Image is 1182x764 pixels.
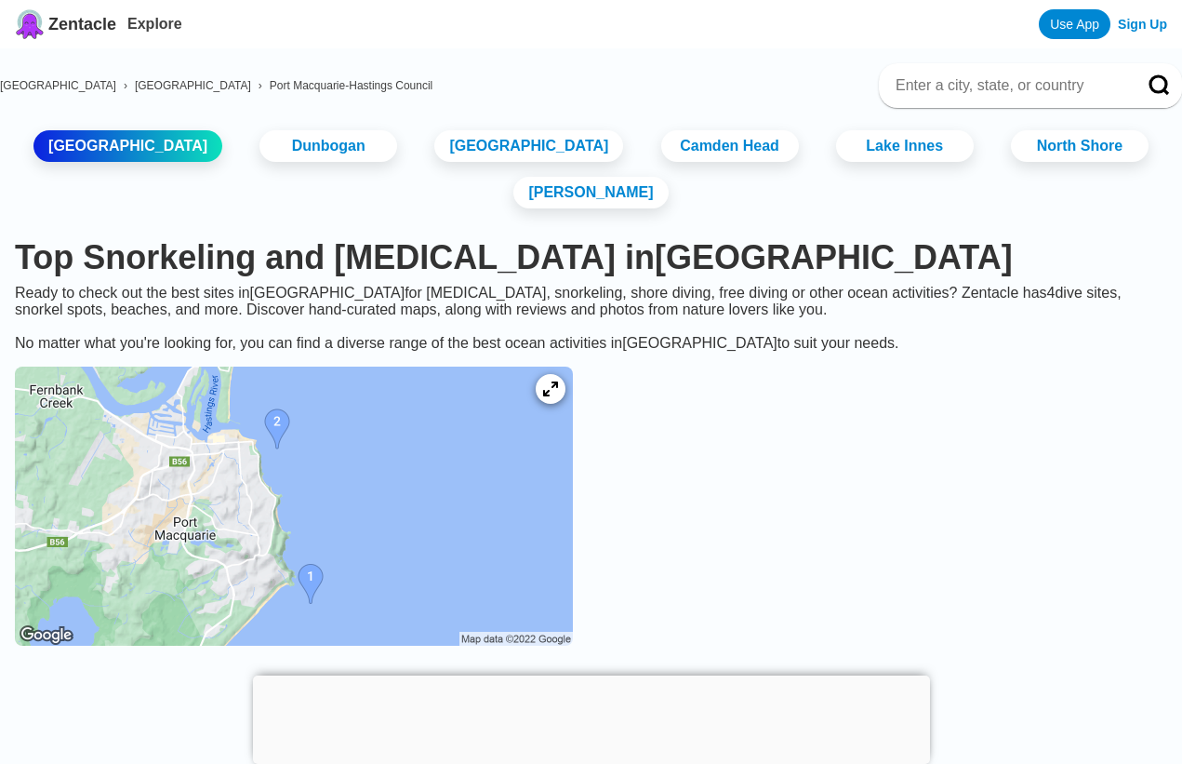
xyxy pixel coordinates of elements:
[800,19,1163,274] iframe: Sign in with Google Dialog
[15,238,1167,277] h1: Top Snorkeling and [MEDICAL_DATA] in [GEOGRAPHIC_DATA]
[270,79,432,92] a: Port Macquarie-Hastings Council
[661,130,799,162] a: Camden Head
[259,130,397,162] a: Dunbogan
[48,15,116,34] span: Zentacle
[15,9,45,39] img: Zentacle logo
[1118,17,1167,32] a: Sign Up
[1039,9,1110,39] a: Use App
[127,16,182,32] a: Explore
[15,9,116,39] a: Zentacle logoZentacle
[434,130,623,162] a: [GEOGRAPHIC_DATA]
[140,679,1043,763] iframe: Advertisement
[513,177,668,208] a: [PERSON_NAME]
[124,79,127,92] span: ›
[33,130,222,162] a: [GEOGRAPHIC_DATA]
[135,79,251,92] a: [GEOGRAPHIC_DATA]
[259,79,262,92] span: ›
[253,676,930,759] iframe: Advertisement
[15,367,573,646] img: Port Macquarie dive site map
